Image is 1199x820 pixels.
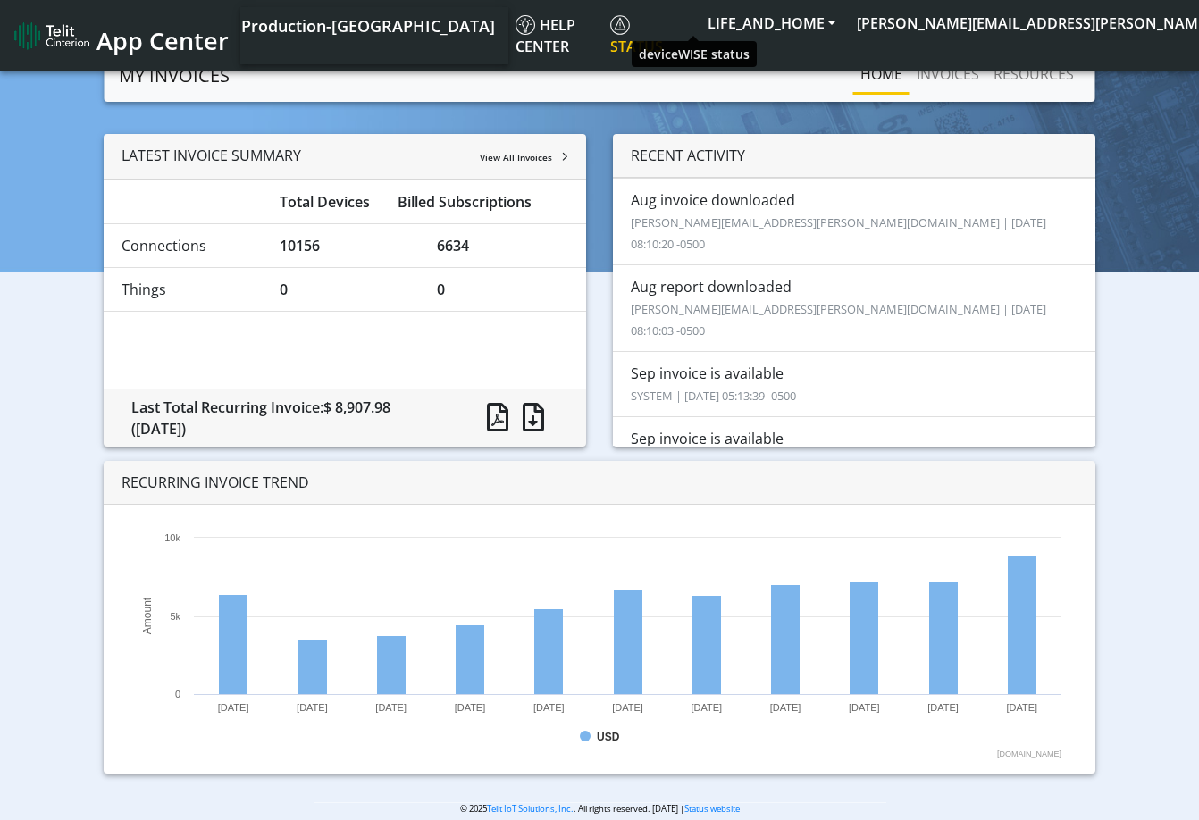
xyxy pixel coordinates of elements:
span: App Center [96,24,229,57]
text: [DATE] [455,702,486,713]
div: ([DATE]) [131,418,445,439]
img: knowledge.svg [516,15,535,35]
li: Aug invoice downloaded [613,178,1095,265]
div: Things [108,279,266,300]
text: 10k [164,532,180,543]
a: MY INVOICES [119,58,230,94]
text: [DATE] [927,702,959,713]
a: Home [853,56,910,92]
small: [PERSON_NAME][EMAIL_ADDRESS][PERSON_NAME][DOMAIN_NAME] | [DATE] 08:10:03 -0500 [631,301,1046,339]
div: 0 [266,279,424,300]
text: 5k [171,611,181,622]
text: [DATE] [533,702,565,713]
a: Telit IoT Solutions, Inc. [487,803,574,815]
text: [DATE] [218,702,249,713]
span: $ 8,907.98 [323,397,390,417]
text: [DATE] [849,702,880,713]
text: 0 [175,689,180,699]
span: Help center [516,15,575,56]
text: [DATE] [692,702,723,713]
text: [DATE] [376,702,407,713]
text: USD [597,731,620,743]
a: App Center [14,17,226,55]
img: status.svg [610,15,630,35]
div: Last Total Recurring Invoice: [118,397,458,439]
text: [DATE] [770,702,801,713]
div: Connections [108,235,266,256]
span: View All Invoices [480,151,552,163]
li: Sep invoice is available [613,351,1095,417]
a: Your current platform instance [240,7,494,43]
p: © 2025 . All rights reserved. [DATE] | [314,802,886,816]
small: [PERSON_NAME][EMAIL_ADDRESS][PERSON_NAME][DOMAIN_NAME] | [DATE] 08:10:20 -0500 [631,214,1046,252]
img: logo-telit-cinterion-gw-new.png [14,21,89,50]
text: [DOMAIN_NAME] [997,749,1061,758]
div: RECURRING INVOICE TREND [104,461,1095,505]
a: Status [603,7,697,64]
button: LIFE_AND_HOME [697,7,846,39]
li: Aug report downloaded [613,264,1095,352]
a: INVOICES [910,56,986,92]
span: Status [610,15,663,56]
div: Total Devices [266,191,385,213]
small: SYSTEM | [DATE] 05:13:39 -0500 [631,388,796,404]
div: RECENT ACTIVITY [613,134,1095,178]
div: 10156 [266,235,424,256]
a: Status website [684,803,740,815]
a: RESOURCES [986,56,1081,92]
div: 0 [423,279,582,300]
text: Amount [141,597,154,634]
li: Sep invoice is available [613,416,1095,482]
div: Billed Subscriptions [384,191,582,213]
div: LATEST INVOICE SUMMARY [104,134,586,180]
div: 6634 [423,235,582,256]
a: Help center [508,7,603,64]
div: deviceWISE status [632,41,757,67]
text: [DATE] [1007,702,1038,713]
text: [DATE] [612,702,643,713]
text: [DATE] [297,702,328,713]
span: Production-[GEOGRAPHIC_DATA] [241,15,495,37]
